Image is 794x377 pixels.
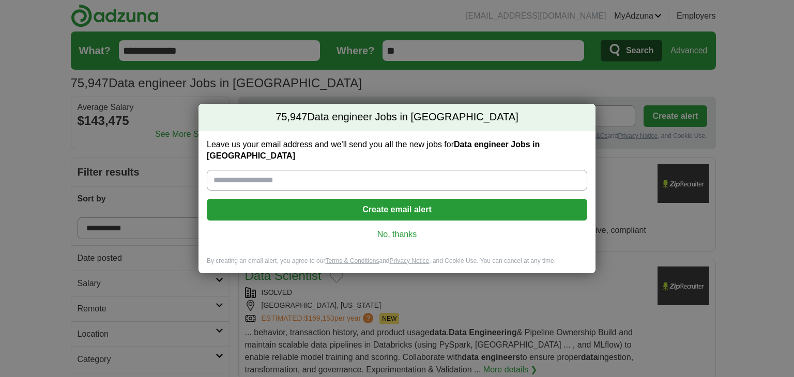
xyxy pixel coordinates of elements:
a: Privacy Notice [390,257,430,264]
button: Create email alert [207,199,587,221]
span: 75,947 [276,110,307,124]
a: Terms & Conditions [325,257,379,264]
strong: Data engineer Jobs in [GEOGRAPHIC_DATA] [207,140,540,160]
h2: Data engineer Jobs in [GEOGRAPHIC_DATA] [198,104,595,131]
a: No, thanks [215,229,579,240]
label: Leave us your email address and we'll send you all the new jobs for [207,139,587,162]
div: By creating an email alert, you agree to our and , and Cookie Use. You can cancel at any time. [198,257,595,274]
